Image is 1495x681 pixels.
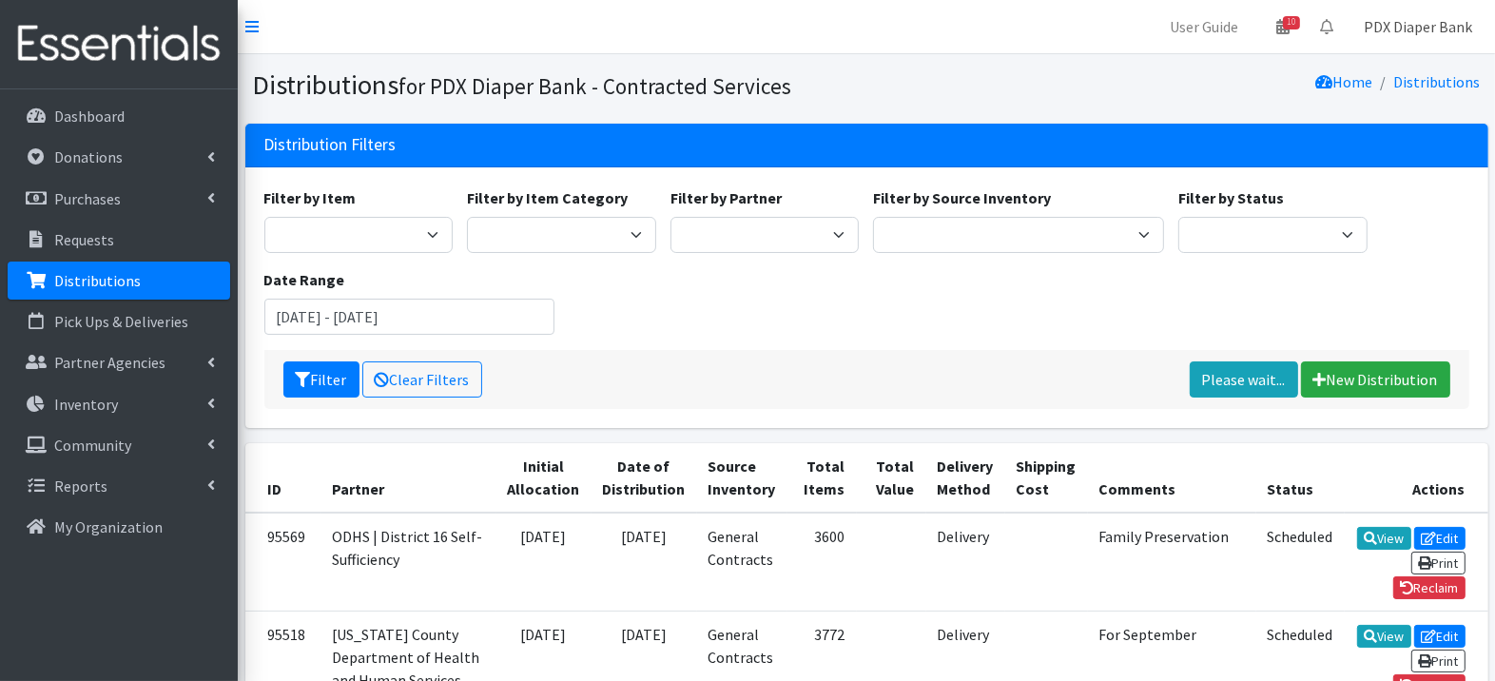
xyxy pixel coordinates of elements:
[8,426,230,464] a: Community
[54,230,114,249] p: Requests
[857,443,926,513] th: Total Value
[787,513,857,612] td: 3600
[1414,625,1466,648] a: Edit
[670,186,782,209] label: Filter by Partner
[1261,8,1305,46] a: 10
[496,443,592,513] th: Initial Allocation
[1349,8,1487,46] a: PDX Diaper Bank
[592,443,697,513] th: Date of Distribution
[8,385,230,423] a: Inventory
[697,443,787,513] th: Source Inventory
[1301,361,1450,398] a: New Distribution
[1155,8,1253,46] a: User Guide
[1414,527,1466,550] a: Edit
[1283,16,1300,29] span: 10
[697,513,787,612] td: General Contracts
[1394,72,1481,91] a: Distributions
[8,221,230,259] a: Requests
[1256,443,1345,513] th: Status
[54,271,141,290] p: Distributions
[8,97,230,135] a: Dashboard
[1411,552,1466,574] a: Print
[399,72,792,100] small: for PDX Diaper Bank - Contracted Services
[8,12,230,76] img: HumanEssentials
[873,186,1051,209] label: Filter by Source Inventory
[787,443,857,513] th: Total Items
[253,68,860,102] h1: Distributions
[1088,513,1256,612] td: Family Preservation
[8,302,230,340] a: Pick Ups & Deliveries
[1357,527,1411,550] a: View
[54,147,123,166] p: Donations
[1411,650,1466,672] a: Print
[54,353,165,372] p: Partner Agencies
[1005,443,1088,513] th: Shipping Cost
[321,443,496,513] th: Partner
[264,268,345,291] label: Date Range
[8,467,230,505] a: Reports
[321,513,496,612] td: ODHS | District 16 Self-Sufficiency
[283,361,359,398] button: Filter
[54,107,125,126] p: Dashboard
[362,361,482,398] a: Clear Filters
[264,186,357,209] label: Filter by Item
[496,513,592,612] td: [DATE]
[8,262,230,300] a: Distributions
[264,135,397,155] h3: Distribution Filters
[54,477,107,496] p: Reports
[54,517,163,536] p: My Organization
[8,138,230,176] a: Donations
[1345,443,1488,513] th: Actions
[54,189,121,208] p: Purchases
[8,180,230,218] a: Purchases
[1190,361,1298,398] a: Please wait...
[467,186,628,209] label: Filter by Item Category
[592,513,697,612] td: [DATE]
[245,513,321,612] td: 95569
[1316,72,1373,91] a: Home
[54,312,188,331] p: Pick Ups & Deliveries
[1178,186,1284,209] label: Filter by Status
[1393,576,1466,599] a: Reclaim
[926,443,1005,513] th: Delivery Method
[245,443,321,513] th: ID
[1256,513,1345,612] td: Scheduled
[1088,443,1256,513] th: Comments
[926,513,1005,612] td: Delivery
[1357,625,1411,648] a: View
[54,395,118,414] p: Inventory
[8,508,230,546] a: My Organization
[8,343,230,381] a: Partner Agencies
[54,436,131,455] p: Community
[264,299,555,335] input: January 1, 2011 - December 31, 2011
